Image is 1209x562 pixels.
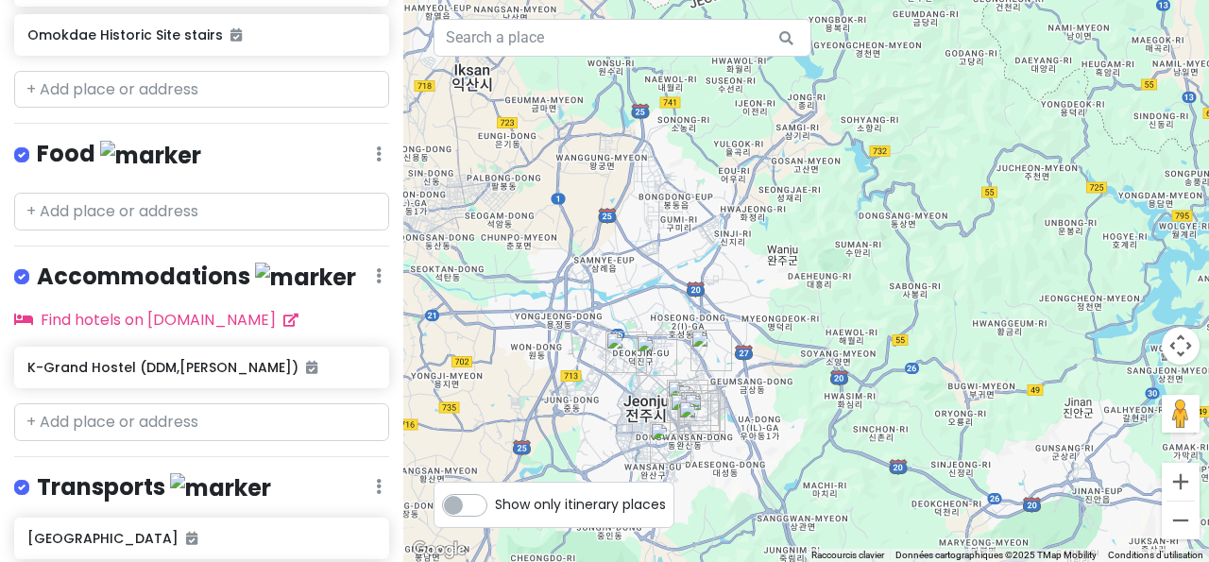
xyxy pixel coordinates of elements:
[37,262,356,293] h4: Accommodations
[14,309,298,331] a: Find hotels on [DOMAIN_NAME]
[37,472,271,503] h4: Transports
[434,19,811,57] input: Search a place
[37,139,201,170] h4: Food
[14,193,389,230] input: + Add place or address
[690,330,732,371] div: Jeonju station
[650,422,691,464] div: Wansan-gu
[170,473,271,502] img: marker
[895,550,1097,560] span: Données cartographiques ©2025 TMap Mobility
[678,400,720,442] div: Cheongyeong-ro
[408,537,470,562] img: Google
[27,26,375,43] h6: Omokdae Historic Site stairs
[495,494,666,515] span: Show only itinerary places
[811,549,884,562] button: Raccourcis clavier
[306,361,317,374] i: Added to itinerary
[677,384,719,426] div: Jeonju Hanok Village
[636,334,677,376] div: Deokjin Park
[679,390,721,432] div: Omokdae Historic Site stairs
[408,537,470,562] a: Ouvrir cette zone dans Google Maps (dans une nouvelle fenêtre)
[100,141,201,170] img: marker
[1162,395,1200,433] button: Faites glisser Pegman sur la carte pour ouvrir Street View
[14,71,389,109] input: + Add place or address
[230,28,242,42] i: Added to itinerary
[605,332,647,373] div: JeonJu Hanji Paper Museum
[1162,502,1200,539] button: Zoom arrière
[14,403,389,441] input: + Add place or address
[1162,327,1200,365] button: Commandes de la caméra de la carte
[255,263,356,292] img: marker
[27,359,375,376] h6: K-Grand Hostel (DDM,[PERSON_NAME])
[186,532,197,545] i: Added to itinerary
[670,393,711,434] div: Nambu Market
[1108,550,1203,560] a: Conditions d'utilisation (s'ouvre dans un nouvel onglet)
[1162,463,1200,501] button: Zoom avant
[27,530,375,547] h6: [GEOGRAPHIC_DATA]
[667,380,708,421] div: Jeonjugaeksa 5-gil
